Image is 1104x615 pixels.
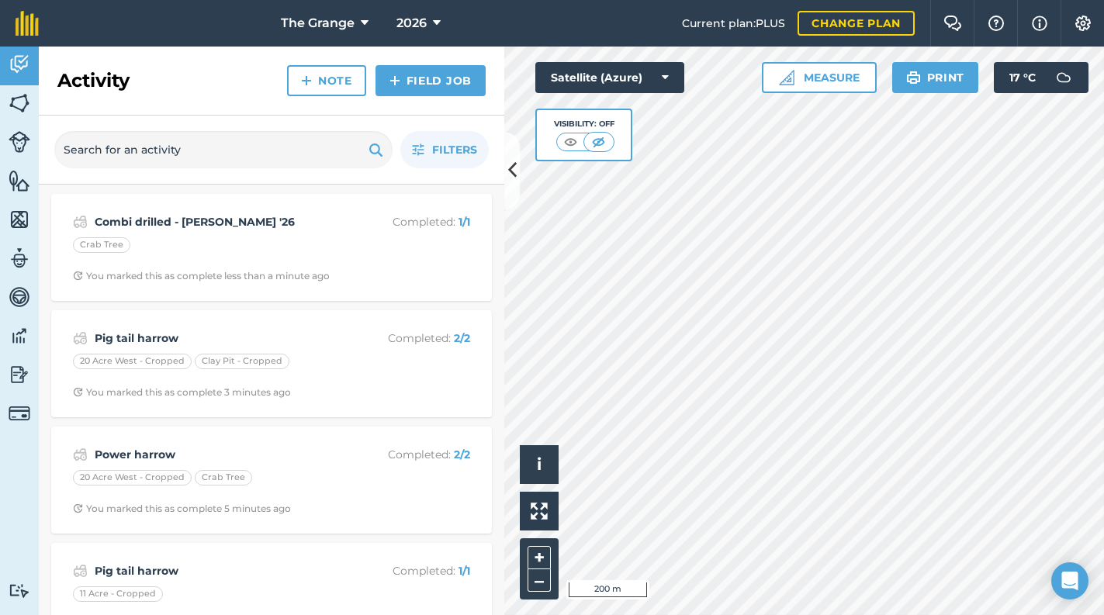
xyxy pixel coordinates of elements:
[16,11,39,36] img: fieldmargin Logo
[195,470,252,485] div: Crab Tree
[347,446,470,463] p: Completed :
[95,213,341,230] strong: Combi drilled - [PERSON_NAME] '26
[95,446,341,463] strong: Power harrow
[375,65,486,96] a: Field Job
[943,16,962,31] img: Two speech bubbles overlapping with the left bubble in the forefront
[798,11,915,36] a: Change plan
[73,237,130,253] div: Crab Tree
[347,562,470,579] p: Completed :
[287,65,366,96] a: Note
[9,131,30,153] img: svg+xml;base64,PD94bWwgdmVyc2lvbj0iMS4wIiBlbmNvZGluZz0idXRmLTgiPz4KPCEtLSBHZW5lcmF0b3I6IEFkb2JlIE...
[528,569,551,592] button: –
[9,583,30,598] img: svg+xml;base64,PD94bWwgdmVyc2lvbj0iMS4wIiBlbmNvZGluZz0idXRmLTgiPz4KPCEtLSBHZW5lcmF0b3I6IEFkb2JlIE...
[1009,62,1036,93] span: 17 ° C
[589,134,608,150] img: svg+xml;base64,PHN2ZyB4bWxucz0iaHR0cDovL3d3dy53My5vcmcvMjAwMC9zdmciIHdpZHRoPSI1MCIgaGVpZ2h0PSI0MC...
[520,445,559,484] button: i
[73,271,83,281] img: Clock with arrow pointing clockwise
[1032,14,1047,33] img: svg+xml;base64,PHN2ZyB4bWxucz0iaHR0cDovL3d3dy53My5vcmcvMjAwMC9zdmciIHdpZHRoPSIxNyIgaGVpZ2h0PSIxNy...
[73,503,291,515] div: You marked this as complete 5 minutes ago
[531,503,548,520] img: Four arrows, one pointing top left, one top right, one bottom right and the last bottom left
[906,68,921,87] img: svg+xml;base64,PHN2ZyB4bWxucz0iaHR0cDovL3d3dy53My5vcmcvMjAwMC9zdmciIHdpZHRoPSIxOSIgaGVpZ2h0PSIyNC...
[281,14,355,33] span: The Grange
[9,403,30,424] img: svg+xml;base64,PD94bWwgdmVyc2lvbj0iMS4wIiBlbmNvZGluZz0idXRmLTgiPz4KPCEtLSBHZW5lcmF0b3I6IEFkb2JlIE...
[459,564,470,578] strong: 1 / 1
[987,16,1005,31] img: A question mark icon
[1074,16,1092,31] img: A cog icon
[95,330,341,347] strong: Pig tail harrow
[561,134,580,150] img: svg+xml;base64,PHN2ZyB4bWxucz0iaHR0cDovL3d3dy53My5vcmcvMjAwMC9zdmciIHdpZHRoPSI1MCIgaGVpZ2h0PSI0MC...
[1051,562,1088,599] div: Open Intercom Messenger
[73,354,192,369] div: 20 Acre West - Cropped
[195,354,289,369] div: Clay Pit - Cropped
[347,213,470,230] p: Completed :
[762,62,877,93] button: Measure
[454,447,470,461] strong: 2 / 2
[9,285,30,309] img: svg+xml;base64,PD94bWwgdmVyc2lvbj0iMS4wIiBlbmNvZGluZz0idXRmLTgiPz4KPCEtLSBHZW5lcmF0b3I6IEFkb2JlIE...
[9,247,30,270] img: svg+xml;base64,PD94bWwgdmVyc2lvbj0iMS4wIiBlbmNvZGluZz0idXRmLTgiPz4KPCEtLSBHZW5lcmF0b3I6IEFkb2JlIE...
[432,141,477,158] span: Filters
[9,208,30,231] img: svg+xml;base64,PHN2ZyB4bWxucz0iaHR0cDovL3d3dy53My5vcmcvMjAwMC9zdmciIHdpZHRoPSI1NiIgaGVpZ2h0PSI2MC...
[301,71,312,90] img: svg+xml;base64,PHN2ZyB4bWxucz0iaHR0cDovL3d3dy53My5vcmcvMjAwMC9zdmciIHdpZHRoPSIxNCIgaGVpZ2h0PSIyNC...
[73,329,88,347] img: svg+xml;base64,PD94bWwgdmVyc2lvbj0iMS4wIiBlbmNvZGluZz0idXRmLTgiPz4KPCEtLSBHZW5lcmF0b3I6IEFkb2JlIE...
[57,68,130,93] h2: Activity
[73,445,88,464] img: svg+xml;base64,PD94bWwgdmVyc2lvbj0iMS4wIiBlbmNvZGluZz0idXRmLTgiPz4KPCEtLSBHZW5lcmF0b3I6IEFkb2JlIE...
[459,215,470,229] strong: 1 / 1
[537,454,542,474] span: i
[892,62,979,93] button: Print
[73,503,83,513] img: Clock with arrow pointing clockwise
[1048,62,1079,93] img: svg+xml;base64,PD94bWwgdmVyc2lvbj0iMS4wIiBlbmNvZGluZz0idXRmLTgiPz4KPCEtLSBHZW5lcmF0b3I6IEFkb2JlIE...
[389,71,400,90] img: svg+xml;base64,PHN2ZyB4bWxucz0iaHR0cDovL3d3dy53My5vcmcvMjAwMC9zdmciIHdpZHRoPSIxNCIgaGVpZ2h0PSIyNC...
[9,363,30,386] img: svg+xml;base64,PD94bWwgdmVyc2lvbj0iMS4wIiBlbmNvZGluZz0idXRmLTgiPz4KPCEtLSBHZW5lcmF0b3I6IEFkb2JlIE...
[9,169,30,192] img: svg+xml;base64,PHN2ZyB4bWxucz0iaHR0cDovL3d3dy53My5vcmcvMjAwMC9zdmciIHdpZHRoPSI1NiIgaGVpZ2h0PSI2MC...
[95,562,341,579] strong: Pig tail harrow
[73,212,88,231] img: svg+xml;base64,PD94bWwgdmVyc2lvbj0iMS4wIiBlbmNvZGluZz0idXRmLTgiPz4KPCEtLSBHZW5lcmF0b3I6IEFkb2JlIE...
[554,118,614,130] div: Visibility: Off
[73,586,163,602] div: 11 Acre - Cropped
[347,330,470,347] p: Completed :
[73,270,330,282] div: You marked this as complete less than a minute ago
[9,53,30,76] img: svg+xml;base64,PD94bWwgdmVyc2lvbj0iMS4wIiBlbmNvZGluZz0idXRmLTgiPz4KPCEtLSBHZW5lcmF0b3I6IEFkb2JlIE...
[73,386,291,399] div: You marked this as complete 3 minutes ago
[994,62,1088,93] button: 17 °C
[369,140,383,159] img: svg+xml;base64,PHN2ZyB4bWxucz0iaHR0cDovL3d3dy53My5vcmcvMjAwMC9zdmciIHdpZHRoPSIxOSIgaGVpZ2h0PSIyNC...
[528,546,551,569] button: +
[61,320,483,408] a: Pig tail harrowCompleted: 2/220 Acre West - CroppedClay Pit - CroppedClock with arrow pointing cl...
[9,324,30,347] img: svg+xml;base64,PD94bWwgdmVyc2lvbj0iMS4wIiBlbmNvZGluZz0idXRmLTgiPz4KPCEtLSBHZW5lcmF0b3I6IEFkb2JlIE...
[73,561,88,580] img: svg+xml;base64,PD94bWwgdmVyc2lvbj0iMS4wIiBlbmNvZGluZz0idXRmLTgiPz4KPCEtLSBHZW5lcmF0b3I6IEFkb2JlIE...
[61,203,483,292] a: Combi drilled - [PERSON_NAME] '26Completed: 1/1Crab TreeClock with arrow pointing clockwiseYou ma...
[396,14,427,33] span: 2026
[682,15,785,32] span: Current plan : PLUS
[61,436,483,524] a: Power harrowCompleted: 2/220 Acre West - CroppedCrab TreeClock with arrow pointing clockwiseYou m...
[9,92,30,115] img: svg+xml;base64,PHN2ZyB4bWxucz0iaHR0cDovL3d3dy53My5vcmcvMjAwMC9zdmciIHdpZHRoPSI1NiIgaGVpZ2h0PSI2MC...
[454,331,470,345] strong: 2 / 2
[400,131,489,168] button: Filters
[535,62,684,93] button: Satellite (Azure)
[779,70,794,85] img: Ruler icon
[73,387,83,397] img: Clock with arrow pointing clockwise
[73,470,192,485] div: 20 Acre West - Cropped
[54,131,393,168] input: Search for an activity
